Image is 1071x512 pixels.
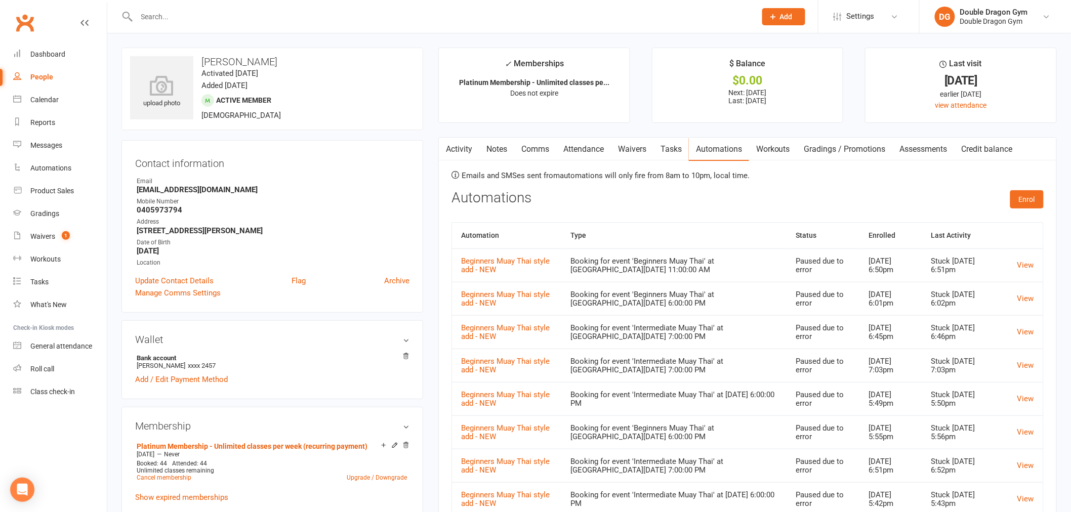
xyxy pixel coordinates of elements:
div: Calendar [30,96,59,104]
a: Show expired memberships [135,493,228,502]
h3: [PERSON_NAME] [130,56,415,67]
span: Add [780,13,793,21]
a: Platinum Membership - Unlimited classes per week (recurring payment) [137,442,367,450]
a: Beginners Muay Thai style add - NEW [461,323,550,341]
a: Tasks [653,138,689,161]
div: Location [137,258,409,268]
th: Enrolled [860,223,922,248]
div: [DATE] 5:42pm [869,491,913,507]
a: Update Contact Details [135,275,214,287]
div: $0.00 [662,75,834,86]
div: [DATE] 6:45pm [869,324,913,340]
div: Workouts [30,255,61,263]
a: Beginners Muay Thai style add - NEW [461,423,550,441]
div: Booking for event 'Intermediate Muay Thai' at [GEOGRAPHIC_DATA][DATE] 7:00:00 PM [571,324,778,340]
div: Class check-in [30,388,75,396]
div: Stuck [DATE] 6:46pm [931,324,999,340]
strong: Bank account [137,354,404,362]
i: ✓ [505,59,511,69]
div: Stuck [DATE] 6:02pm [931,290,999,307]
a: View [1017,461,1034,470]
div: Waivers [30,232,55,240]
div: [DATE] 5:49pm [869,391,913,407]
div: Stuck [DATE] 6:51pm [931,257,999,274]
strong: [STREET_ADDRESS][PERSON_NAME] [137,226,409,235]
div: Dashboard [30,50,65,58]
a: View [1017,294,1034,303]
a: Archive [384,275,409,287]
span: Attended: 44 [172,460,207,467]
a: Waivers 1 [13,225,107,248]
a: Automations [689,138,749,161]
span: [DEMOGRAPHIC_DATA] [201,111,281,120]
div: [DATE] [875,75,1047,86]
a: view attendance [935,101,987,109]
h3: Contact information [135,154,409,169]
h3: Automations [451,190,531,206]
span: Unlimited classes remaining [137,467,214,474]
div: Open Intercom Messenger [10,478,34,502]
div: Booking for event 'Intermediate Muay Thai' at [GEOGRAPHIC_DATA][DATE] 7:00:00 PM [571,457,778,474]
a: Beginners Muay Thai style add - NEW [461,257,550,274]
div: Last visit [940,57,982,75]
time: Activated [DATE] [201,69,258,78]
div: [DATE] 6:50pm [869,257,913,274]
span: Booked: 44 [137,460,167,467]
div: Stuck [DATE] 6:52pm [931,457,999,474]
div: Product Sales [30,187,74,195]
a: Notes [479,138,514,161]
input: Search... [134,10,749,24]
div: Gradings [30,209,59,218]
div: Booking for event 'Beginners Muay Thai' at [GEOGRAPHIC_DATA][DATE] 6:00:00 PM [571,424,778,441]
div: DG [935,7,955,27]
a: Clubworx [12,10,37,35]
a: Activity [439,138,479,161]
div: upload photo [130,75,193,109]
a: Waivers [611,138,653,161]
div: Memberships [505,57,564,76]
time: Added [DATE] [201,81,248,90]
a: Gradings / Promotions [797,138,893,161]
a: View [1017,361,1034,370]
a: View [1017,327,1034,336]
div: Stuck [DATE] 5:56pm [931,424,999,441]
a: Gradings [13,202,107,225]
strong: [DATE] [137,246,409,255]
a: Upgrade / Downgrade [347,474,407,481]
th: Last Activity [922,223,1008,248]
div: Stuck [DATE] 5:50pm [931,391,999,407]
div: [DATE] 7:03pm [869,357,913,374]
a: Beginners Muay Thai style add - NEW [461,390,550,408]
span: [DATE] [137,451,154,458]
div: Roll call [30,365,54,373]
div: Tasks [30,278,49,286]
a: Messages [13,134,107,157]
span: 1 [62,231,70,240]
p: Emails and SMSes sent from automations will only fire from 8am to 10pm, local time. [451,171,1044,180]
strong: 0405973794 [137,205,409,215]
a: Credit balance [955,138,1020,161]
a: Tasks [13,271,107,293]
div: Address [137,217,409,227]
a: Workouts [749,138,797,161]
th: Status [787,223,860,248]
a: Manage Comms Settings [135,287,221,299]
a: Automations [13,157,107,180]
div: Automations [30,164,71,172]
a: Assessments [893,138,955,161]
div: Paused due to error [796,257,851,274]
a: Beginners Muay Thai style add - NEW [461,490,550,508]
a: View [1017,261,1034,270]
strong: [EMAIL_ADDRESS][DOMAIN_NAME] [137,185,409,194]
a: Comms [514,138,556,161]
div: [DATE] 6:01pm [869,290,913,307]
div: What's New [30,301,67,309]
div: Paused due to error [796,391,851,407]
a: Product Sales [13,180,107,202]
div: Email [137,177,409,186]
a: Beginners Muay Thai style add - NEW [461,357,550,374]
h3: Membership [135,420,409,432]
a: Calendar [13,89,107,111]
div: Reports [30,118,55,126]
button: Add [762,8,805,25]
